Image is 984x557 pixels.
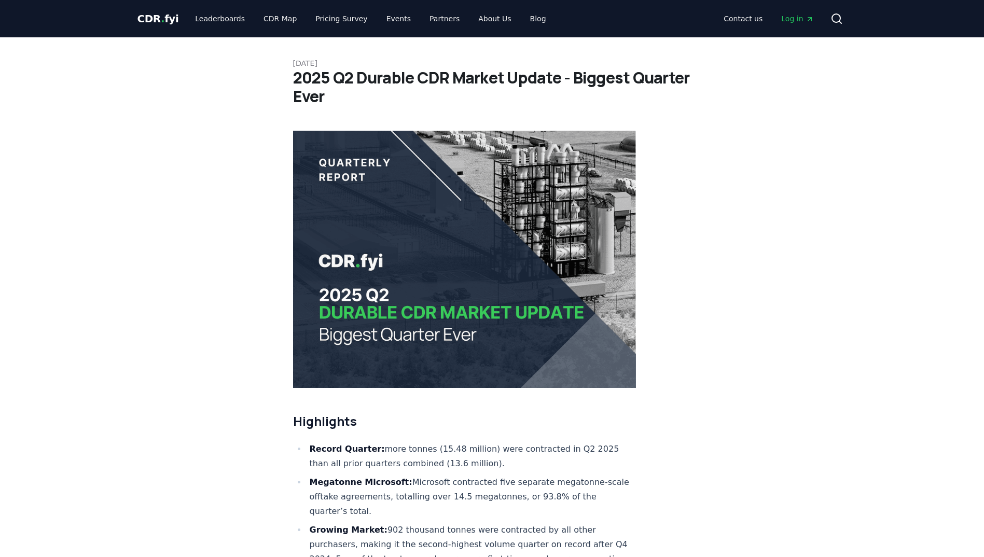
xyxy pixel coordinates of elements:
[715,9,822,28] nav: Main
[421,9,468,28] a: Partners
[137,12,179,25] span: CDR fyi
[255,9,305,28] a: CDR Map
[293,413,636,429] h2: Highlights
[522,9,555,28] a: Blog
[470,9,519,28] a: About Us
[187,9,554,28] nav: Main
[310,525,387,535] strong: Growing Market:
[781,13,813,24] span: Log in
[161,12,164,25] span: .
[310,444,385,454] strong: Record Quarter:
[773,9,822,28] a: Log in
[715,9,771,28] a: Contact us
[137,11,179,26] a: CDR.fyi
[307,442,636,471] li: more tonnes (15.48 million) were contracted in Q2 2025 than all prior quarters combined (13.6 mil...
[293,58,691,68] p: [DATE]
[310,477,412,487] strong: Megatonne Microsoft:
[187,9,253,28] a: Leaderboards
[293,68,691,106] h1: 2025 Q2 Durable CDR Market Update - Biggest Quarter Ever
[293,131,636,388] img: blog post image
[307,475,636,519] li: Microsoft contracted five separate megatonne-scale offtake agreements, totalling over 14.5 megato...
[307,9,376,28] a: Pricing Survey
[378,9,419,28] a: Events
